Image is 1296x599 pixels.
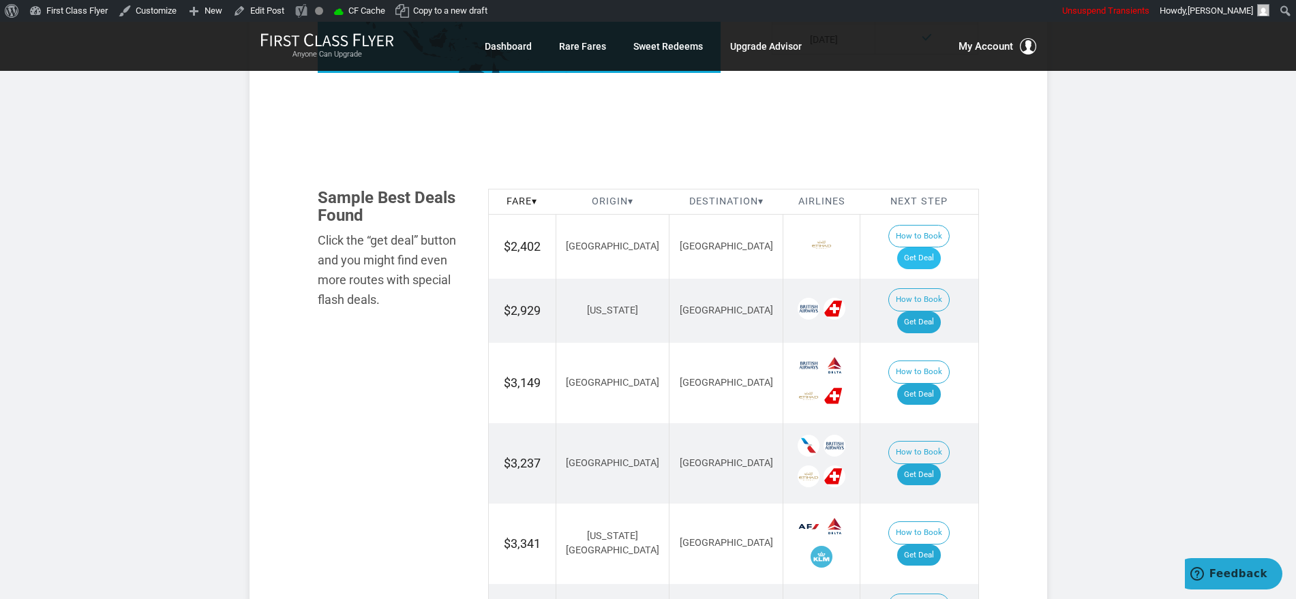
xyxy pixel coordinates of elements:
[888,441,950,464] button: How to Book
[897,247,941,269] a: Get Deal
[559,34,606,59] a: Rare Fares
[318,231,468,309] div: Click the “get deal” button and you might find even more routes with special flash deals.
[824,298,845,320] span: Swiss
[260,33,394,60] a: First Class FlyerAnyone Can Upgrade
[566,530,659,556] span: [US_STATE][GEOGRAPHIC_DATA]
[824,385,845,407] span: Swiss
[860,189,978,215] th: Next Step
[798,385,819,407] span: Etihad
[504,536,541,551] span: $3,341
[504,375,541,390] span: $3,149
[504,456,541,470] span: $3,237
[562,72,567,76] path: Fiji
[556,189,669,215] th: Origin
[566,457,659,469] span: [GEOGRAPHIC_DATA]
[730,34,802,59] a: Upgrade Advisor
[260,33,394,47] img: First Class Flyer
[824,435,845,457] span: British Airways
[504,239,541,254] span: $2,402
[566,377,659,388] span: [GEOGRAPHIC_DATA]
[260,50,394,59] small: Anyone Can Upgrade
[488,189,556,215] th: Fare
[566,241,659,252] span: [GEOGRAPHIC_DATA]
[1188,5,1253,16] span: [PERSON_NAME]
[824,354,845,376] span: Delta Airlines
[888,225,950,248] button: How to Book
[532,196,537,207] span: ▾
[897,311,941,333] a: Get Deal
[541,69,543,73] path: Vanuatu
[680,241,773,252] span: [GEOGRAPHIC_DATA]
[758,196,764,207] span: ▾
[1062,5,1149,16] span: Unsuspend Transients
[959,38,1013,55] span: My Account
[824,515,845,537] span: Delta Airlines
[888,360,950,384] button: How to Book
[669,189,783,215] th: Destination
[798,515,819,537] span: Air France
[680,537,773,549] span: [GEOGRAPHIC_DATA]
[633,34,703,59] a: Sweet Redeems
[680,305,773,316] span: [GEOGRAPHIC_DATA]
[587,305,638,316] span: [US_STATE]
[680,457,773,469] span: [GEOGRAPHIC_DATA]
[888,288,950,311] button: How to Book
[959,38,1036,55] button: My Account
[798,298,819,320] span: British Airways
[504,303,541,318] span: $2,929
[485,34,532,59] a: Dashboard
[811,234,832,256] span: Etihad
[798,465,819,487] span: Etihad
[824,465,845,487] span: Swiss
[628,196,633,207] span: ▾
[783,189,860,215] th: Airlines
[897,544,941,566] a: Get Deal
[897,464,941,486] a: Get Deal
[1185,558,1282,592] iframe: Opens a widget where you can find more information
[680,377,773,388] span: [GEOGRAPHIC_DATA]
[888,521,950,544] button: How to Book
[798,354,819,376] span: British Airways
[897,384,941,405] a: Get Deal
[811,546,832,568] span: KLM
[318,189,468,225] h3: Sample Best Deals Found
[798,435,819,457] span: American Airlines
